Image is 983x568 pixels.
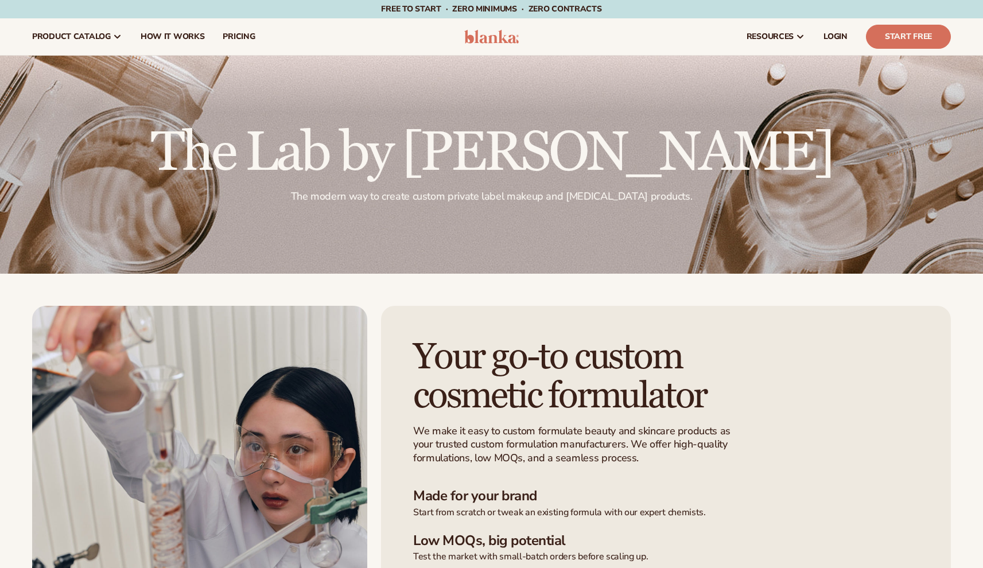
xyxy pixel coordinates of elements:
[747,32,794,41] span: resources
[413,507,919,519] p: Start from scratch or tweak an existing formula with our expert chemists.
[737,18,814,55] a: resources
[213,18,264,55] a: pricing
[814,18,857,55] a: LOGIN
[413,338,762,415] h1: Your go-to custom cosmetic formulator
[464,30,519,44] img: logo
[381,3,601,14] span: Free to start · ZERO minimums · ZERO contracts
[413,551,919,563] p: Test the market with small-batch orders before scaling up.
[413,532,919,549] h3: Low MOQs, big potential
[151,126,833,181] h2: The Lab by [PERSON_NAME]
[151,190,833,203] p: The modern way to create custom private label makeup and [MEDICAL_DATA] products.
[866,25,951,49] a: Start Free
[413,488,919,504] h3: Made for your brand
[32,32,111,41] span: product catalog
[223,32,255,41] span: pricing
[23,18,131,55] a: product catalog
[823,32,848,41] span: LOGIN
[141,32,205,41] span: How It Works
[131,18,214,55] a: How It Works
[413,425,737,465] p: We make it easy to custom formulate beauty and skincare products as your trusted custom formulati...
